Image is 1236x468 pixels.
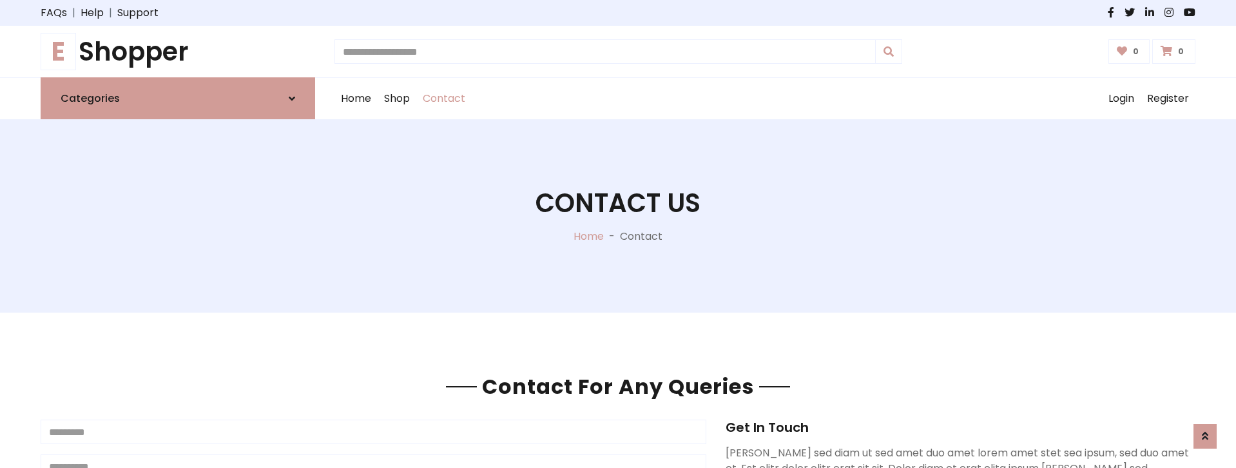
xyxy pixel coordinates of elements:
span: E [41,33,76,70]
a: Home [574,229,604,244]
a: 0 [1152,39,1195,64]
a: Contact [416,78,472,119]
h1: Contact Us [536,188,700,219]
a: EShopper [41,36,315,67]
p: - [604,229,620,244]
a: 0 [1108,39,1150,64]
h6: Categories [61,92,120,104]
a: Support [117,5,159,21]
span: | [67,5,81,21]
a: FAQs [41,5,67,21]
h5: Get In Touch [726,420,1195,435]
p: Contact [620,229,662,244]
a: Home [334,78,378,119]
a: Login [1102,78,1141,119]
span: 0 [1130,46,1142,57]
a: Register [1141,78,1195,119]
a: Help [81,5,104,21]
h1: Shopper [41,36,315,67]
a: Categories [41,77,315,119]
span: | [104,5,117,21]
a: Shop [378,78,416,119]
span: 0 [1175,46,1187,57]
span: Contact For Any Queries [477,372,759,401]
